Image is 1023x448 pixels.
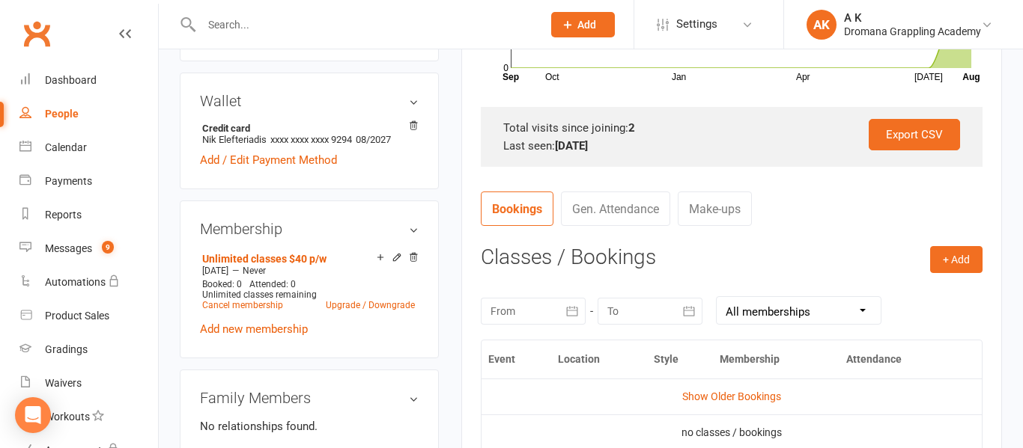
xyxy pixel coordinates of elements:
a: Export CSV [869,119,960,150]
a: Make-ups [678,191,752,226]
strong: 2 [628,121,635,135]
a: Gradings [19,333,158,366]
h3: Wallet [200,93,419,109]
a: Show Older Bookings [682,390,781,402]
div: A K [844,11,981,25]
a: Product Sales [19,299,158,333]
span: [DATE] [202,266,228,276]
div: Workouts [45,411,90,423]
div: AK [807,10,837,40]
h3: Classes / Bookings [481,246,983,269]
div: Last seen: [503,137,960,155]
span: 9 [102,241,114,254]
th: Event [482,340,551,378]
div: Reports [45,209,82,221]
th: Attendance [840,340,959,378]
span: Attended: 0 [249,279,296,289]
a: Add new membership [200,322,308,336]
div: — [198,265,419,277]
input: Search... [197,14,532,35]
th: Location [551,340,647,378]
a: People [19,97,158,131]
button: Add [551,12,615,37]
th: Membership [713,340,840,378]
span: Add [577,19,596,31]
span: Never [243,266,266,276]
div: Automations [45,276,106,288]
a: Bookings [481,191,553,226]
th: Style [647,340,713,378]
div: Product Sales [45,310,109,322]
span: xxxx xxxx xxxx 9294 [270,134,352,145]
a: Reports [19,198,158,232]
div: Dashboard [45,74,97,86]
a: Payments [19,165,158,198]
div: Waivers [45,377,82,389]
a: Gen. Attendance [561,191,670,226]
div: Dromana Grappling Academy [844,25,981,38]
h3: Membership [200,221,419,237]
a: Clubworx [18,15,55,52]
h3: Family Members [200,390,419,406]
div: Payments [45,175,92,187]
button: + Add [930,246,983,273]
span: 08/2027 [356,134,391,145]
a: Calendar [19,131,158,165]
a: Dashboard [19,64,158,97]
p: No relationships found. [200,417,419,435]
div: Messages [45,242,92,254]
a: Unlimited classes $40 p/w [202,253,327,265]
a: Waivers [19,366,158,400]
a: Upgrade / Downgrade [326,300,415,310]
div: Gradings [45,343,88,355]
div: People [45,108,79,120]
a: Cancel membership [202,300,283,310]
a: Add / Edit Payment Method [200,151,337,169]
strong: Credit card [202,123,411,134]
div: Calendar [45,141,87,153]
div: Open Intercom Messenger [15,397,51,433]
a: Automations [19,266,158,299]
div: Total visits since joining: [503,119,960,137]
li: Nik Elefteriadis [200,120,419,147]
span: Booked: 0 [202,279,242,289]
a: Workouts [19,400,158,434]
a: Messages 9 [19,232,158,266]
strong: [DATE] [555,139,588,153]
span: Settings [676,7,717,41]
span: Unlimited classes remaining [202,289,317,300]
